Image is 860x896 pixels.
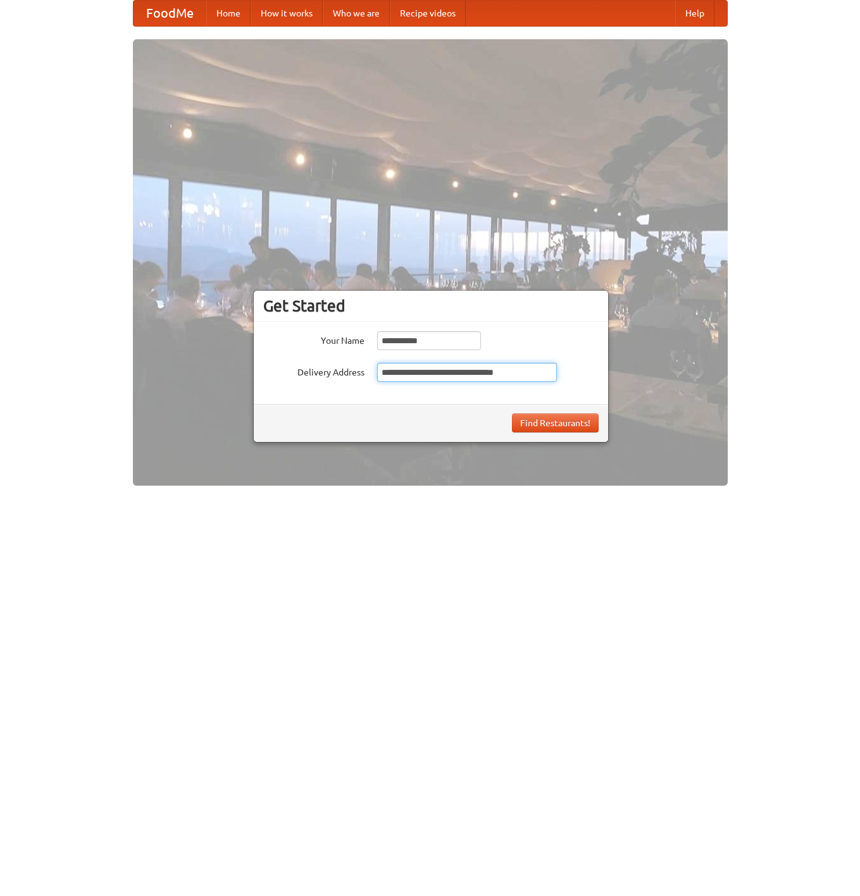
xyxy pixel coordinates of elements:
a: FoodMe [134,1,206,26]
label: Delivery Address [263,363,365,379]
a: Who we are [323,1,390,26]
a: Help [675,1,714,26]
a: Home [206,1,251,26]
label: Your Name [263,331,365,347]
h3: Get Started [263,296,599,315]
a: How it works [251,1,323,26]
a: Recipe videos [390,1,466,26]
button: Find Restaurants! [512,413,599,432]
